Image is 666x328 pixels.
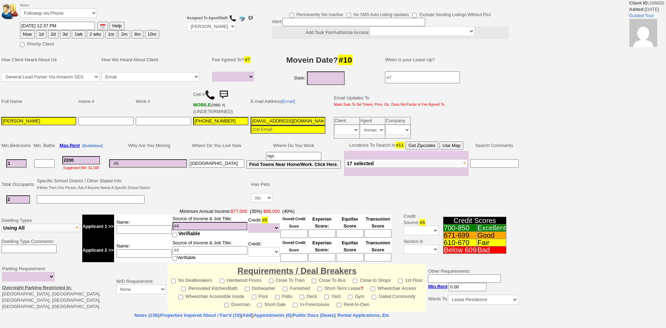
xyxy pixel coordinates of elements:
[312,279,316,283] input: Close To Bus
[312,216,331,229] font: Experian Score:
[48,30,58,39] button: 2d
[342,216,358,229] font: Equifax Score
[312,275,345,284] label: Close To Bus
[188,140,245,151] td: Where Do You Live Now
[243,313,251,318] a: Add
[247,15,254,22] img: sms.png
[262,54,377,66] h3: Movein Date?
[172,238,248,262] td: Source of Income & Job Title: Verifiable
[443,239,477,246] td: 610-670
[0,177,36,192] td: Total Occupants
[371,284,416,292] label: Wheelchair Access
[59,143,80,148] b: Max.
[428,284,447,289] b: Min.
[2,285,72,290] u: Overnight Parking Restricted In:
[317,284,363,292] label: Short-Term Lease
[70,143,80,148] span: Rent
[372,292,415,300] label: Gated Community
[193,102,211,107] font: MOBILE
[1,224,80,232] button: Using All
[245,287,250,291] input: Dishwasher
[371,287,375,291] input: Wheelchair Access
[347,161,374,166] span: 17 selected
[189,159,244,168] input: #8
[293,303,297,307] input: In-Foreclosure
[629,0,649,6] b: Client ID:
[181,284,237,292] label: Renovated Kitchen/Bath
[289,10,343,18] label: Permanently Set Inactive
[220,275,261,284] label: Hardwood Floors
[100,49,208,70] td: How We Heard About Client
[250,87,327,116] td: E-mail Address
[229,15,236,22] img: call.png
[181,287,186,291] input: Renovated Kitchen/Bath
[248,215,280,238] td: Credit:
[337,303,341,307] input: Rent-to-Own
[329,87,447,116] td: Email Updates To
[300,295,304,299] input: Deck
[629,7,645,12] b: Added:
[60,30,70,39] button: 3d
[87,30,104,39] button: 2 wks
[293,313,335,318] a: Public Docs (Deals)
[426,264,520,312] td: Other Requirements:
[211,103,225,107] font: (VMB: #)
[300,292,317,300] label: Deck
[346,13,351,18] input: No SMS Auto Listing Updates
[275,295,280,299] input: Patio
[324,292,341,300] label: Yard
[108,140,188,151] td: Why Are You Moving
[217,88,231,102] img: sms.png
[224,303,229,307] input: Doorman
[220,279,224,283] input: Hardwood Floors
[312,240,331,252] font: Experian Score:
[245,284,276,292] label: Dishwasher
[36,177,151,192] td: Specific School District / Other Stated Info
[345,159,468,168] button: 17 selected
[82,215,114,238] td: Applicant 1 >>
[254,313,292,318] a: Appointments (0)
[280,253,308,262] input: Ask Customer: Do You Know Your Overall Credit Score
[0,312,524,319] center: | | | |
[192,87,250,116] td: Cell # (UNDETERMINED)
[250,177,273,192] td: Has Pets
[393,207,440,263] td: Credit Source: Section 8:
[105,30,117,39] button: 1m
[385,117,411,125] td: Company
[244,56,251,63] span: #7
[205,90,215,100] img: call.png
[77,87,135,116] td: Home #
[171,275,212,284] label: No Dealbreakers
[178,292,244,300] label: Wheelchair Accessible Inside
[342,240,358,252] font: Equifax Score
[395,142,405,148] span: #11
[118,30,130,39] button: 2m
[251,125,325,134] input: 2nd Email
[272,26,509,39] center: Add Task For/Authorize Access:
[264,209,280,214] font: $88,000
[440,141,463,150] button: Use Map
[346,10,409,18] label: No SMS Auto Listing Updates
[282,217,306,228] font: Overall Credit Score
[245,140,342,151] td: Where Do You Work
[193,102,225,107] b: T-Mobile USA, Inc.
[0,207,81,263] td: Dwelling Types Dwelling Type Comments:
[337,300,370,308] label: Rent-to-Own
[629,19,657,47] img: 1457f85a510ef22bb7471abeb8bf6c42
[211,49,257,70] td: Fee Agreed To?
[114,238,172,262] td: Name:
[114,215,172,238] td: Name:
[160,313,241,318] a: Properties Inquired About / Fav'd (10)
[6,195,30,204] input: #2
[412,13,417,18] input: Exclude Sending Listings Without Pics
[109,159,187,168] input: #6
[629,13,654,18] a: Guided Tour
[252,295,256,299] input: Pool
[238,15,245,22] img: compose_email.png
[398,275,423,284] label: 1st Floor
[20,3,97,16] font: Status:
[282,209,295,214] font: (40%)
[334,103,446,106] font: Make Sure To Set Towns, Price, Etc. Does Not Factor In Fee Agreed To.
[100,23,105,29] img: [calendar icon]
[469,140,520,151] td: Search Comments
